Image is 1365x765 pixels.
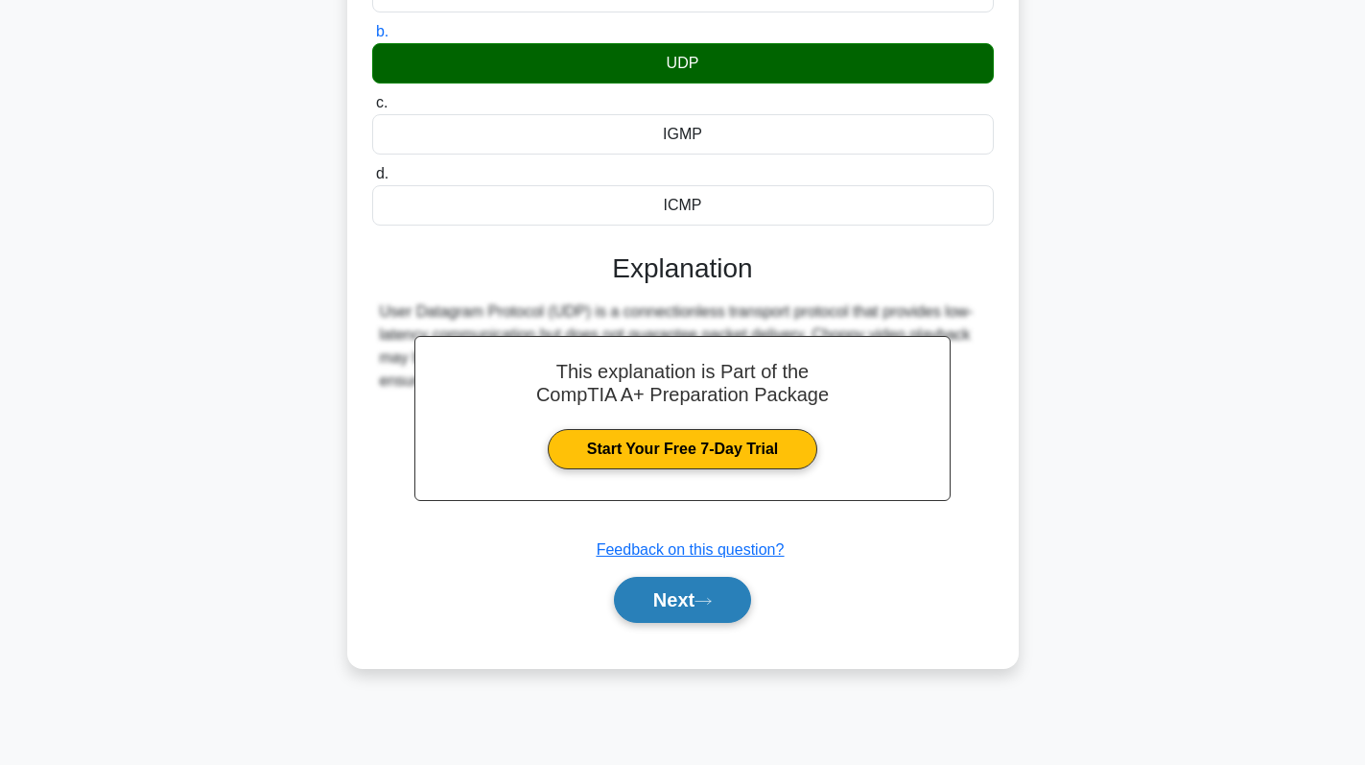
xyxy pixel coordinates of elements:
[372,185,994,226] div: ICMP
[614,577,751,623] button: Next
[384,252,982,285] h3: Explanation
[376,165,388,181] span: d.
[597,541,785,558] a: Feedback on this question?
[372,43,994,84] div: UDP
[372,114,994,155] div: IGMP
[548,429,817,469] a: Start Your Free 7-Day Trial
[380,300,986,393] div: User Datagram Protocol (UDP) is a connectionless transport protocol that provides low-latency com...
[376,94,388,110] span: c.
[376,23,388,39] span: b.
